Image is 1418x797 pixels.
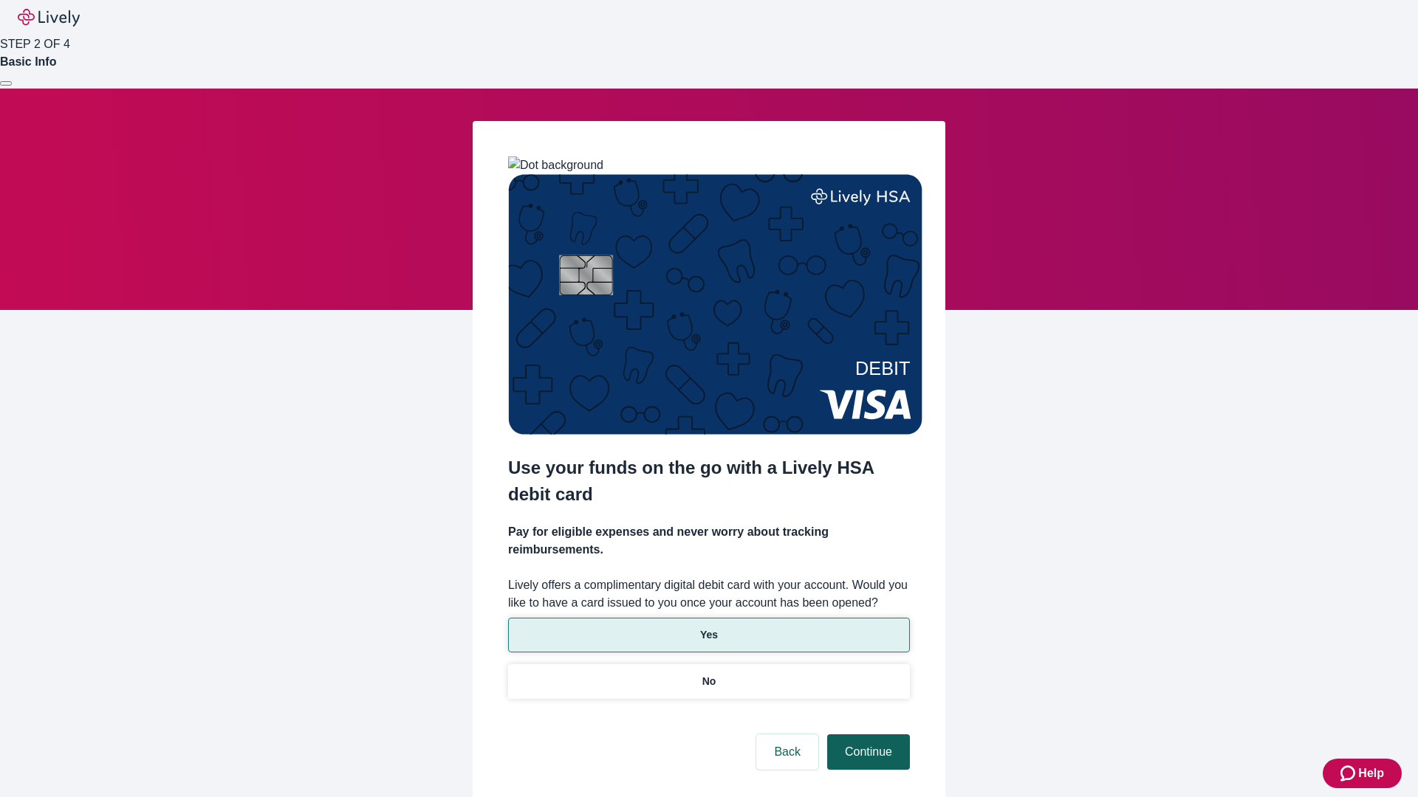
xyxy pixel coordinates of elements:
[1323,759,1402,788] button: Zendesk support iconHelp
[700,627,718,643] p: Yes
[18,9,80,27] img: Lively
[1358,765,1384,782] span: Help
[1340,765,1358,782] svg: Zendesk support icon
[508,156,603,174] img: Dot background
[508,455,910,508] h2: Use your funds on the go with a Lively HSA debit card
[702,674,716,689] p: No
[508,174,922,435] img: Debit card
[508,523,910,559] h4: Pay for eligible expenses and never worry about tracking reimbursements.
[508,664,910,699] button: No
[756,734,818,770] button: Back
[508,618,910,652] button: Yes
[827,734,910,770] button: Continue
[508,576,910,612] label: Lively offers a complimentary digital debit card with your account. Would you like to have a card...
